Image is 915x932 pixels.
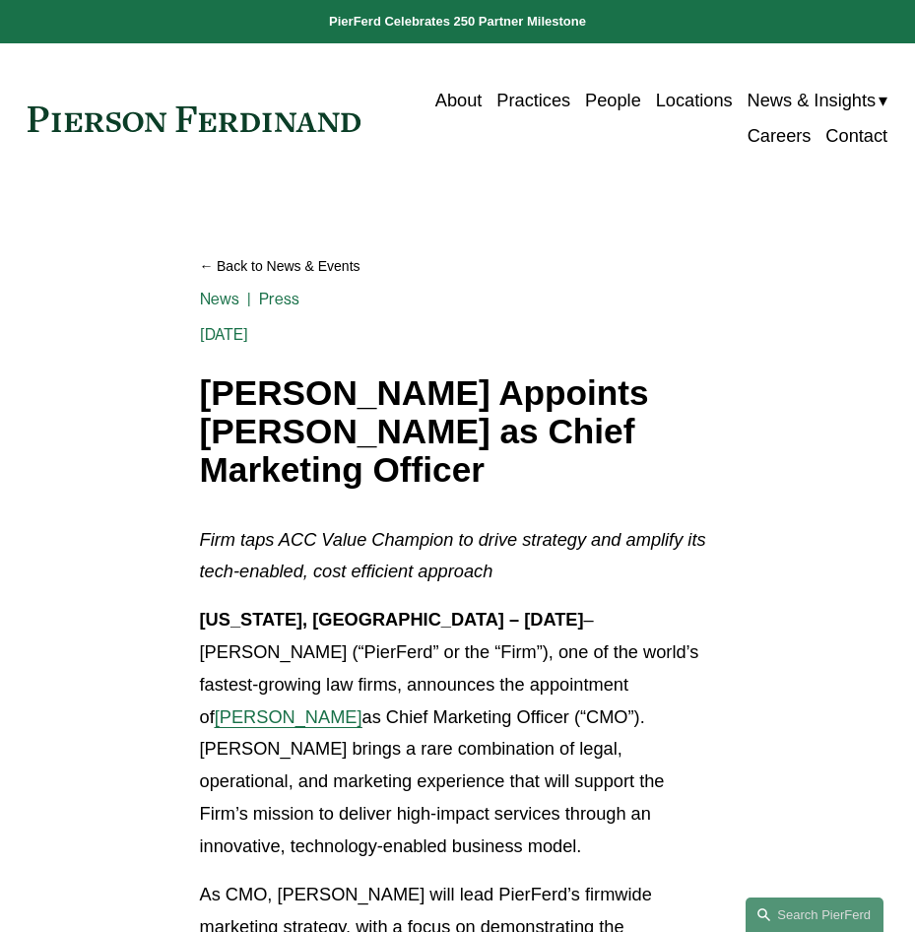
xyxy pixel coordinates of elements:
[748,85,877,117] span: News & Insights
[748,119,812,155] a: Careers
[825,119,887,155] a: Contact
[200,610,584,630] strong: [US_STATE], [GEOGRAPHIC_DATA] – [DATE]
[748,83,888,118] a: folder dropdown
[259,290,299,308] a: Press
[200,290,240,308] a: News
[200,604,716,863] p: – [PERSON_NAME] (“PierFerd” or the “Firm”), one of the world’s fastest-growing law firms, announc...
[215,707,362,727] a: [PERSON_NAME]
[200,250,716,283] a: Back to News & Events
[656,83,733,118] a: Locations
[200,325,249,344] span: [DATE]
[585,83,641,118] a: People
[200,374,716,489] h1: [PERSON_NAME] Appoints [PERSON_NAME] as Chief Marketing Officer
[200,530,711,582] em: Firm taps ACC Value Champion to drive strategy and amplify its tech-enabled, cost efficient approach
[435,83,483,118] a: About
[496,83,570,118] a: Practices
[746,898,883,932] a: Search this site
